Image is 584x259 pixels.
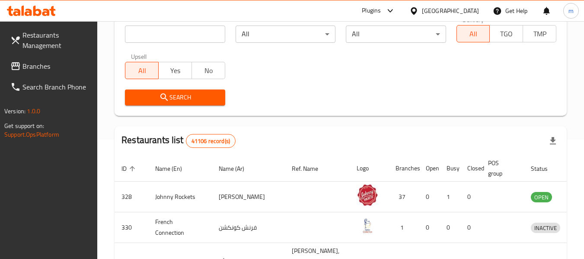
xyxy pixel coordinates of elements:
[357,184,378,206] img: Johnny Rockets
[4,120,44,131] span: Get support on:
[4,129,59,140] a: Support.OpsPlatform
[148,212,212,243] td: French Connection
[121,163,138,174] span: ID
[389,155,419,182] th: Branches
[568,6,574,16] span: m
[527,28,553,40] span: TMP
[456,25,490,42] button: All
[463,16,484,22] label: Delivery
[131,53,147,59] label: Upsell
[440,182,460,212] td: 1
[22,61,91,71] span: Branches
[219,163,255,174] span: Name (Ar)
[531,163,559,174] span: Status
[493,28,520,40] span: TGO
[155,163,193,174] span: Name (En)
[531,223,560,233] span: INACTIVE
[121,134,236,148] h2: Restaurants list
[460,212,481,243] td: 0
[362,6,381,16] div: Plugins
[422,6,479,16] div: [GEOGRAPHIC_DATA]
[22,82,91,92] span: Search Branch Phone
[191,62,225,79] button: No
[158,62,192,79] button: Yes
[3,56,98,77] a: Branches
[27,106,40,117] span: 1.0.0
[212,182,285,212] td: [PERSON_NAME]
[115,212,148,243] td: 330
[419,182,440,212] td: 0
[543,131,563,151] div: Export file
[389,212,419,243] td: 1
[3,25,98,56] a: Restaurants Management
[531,223,560,233] div: INACTIVE
[162,64,188,77] span: Yes
[460,28,487,40] span: All
[129,64,155,77] span: All
[440,155,460,182] th: Busy
[419,212,440,243] td: 0
[489,25,523,42] button: TGO
[125,62,159,79] button: All
[389,182,419,212] td: 37
[531,192,552,202] span: OPEN
[132,92,218,103] span: Search
[195,64,222,77] span: No
[440,212,460,243] td: 0
[292,163,329,174] span: Ref. Name
[125,26,225,43] input: Search for restaurant name or ID..
[3,77,98,97] a: Search Branch Phone
[346,26,446,43] div: All
[350,155,389,182] th: Logo
[22,30,91,51] span: Restaurants Management
[357,215,378,237] img: French Connection
[488,158,514,179] span: POS group
[186,137,235,145] span: 41106 record(s)
[148,182,212,212] td: Johnny Rockets
[523,25,556,42] button: TMP
[125,90,225,106] button: Search
[460,182,481,212] td: 0
[4,106,26,117] span: Version:
[115,182,148,212] td: 328
[460,155,481,182] th: Closed
[419,155,440,182] th: Open
[236,26,335,43] div: All
[212,212,285,243] td: فرنش كونكشن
